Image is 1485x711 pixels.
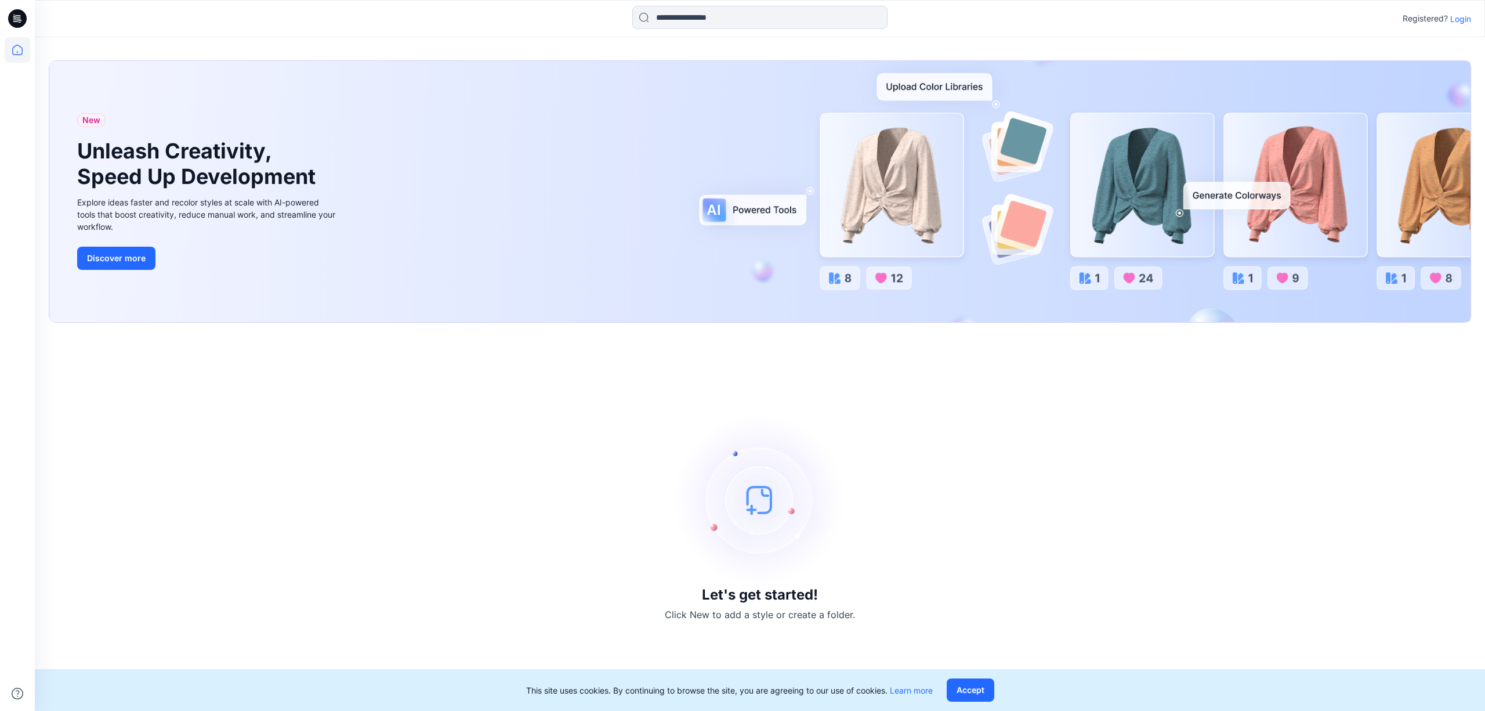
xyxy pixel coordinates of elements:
[665,608,855,622] p: Click New to add a style or create a folder.
[526,684,933,696] p: This site uses cookies. By continuing to browse the site, you are agreeing to our use of cookies.
[1403,12,1448,26] p: Registered?
[947,678,994,702] button: Accept
[1450,13,1471,25] p: Login
[890,685,933,695] a: Learn more
[77,139,321,189] h1: Unleash Creativity, Speed Up Development
[673,413,847,587] img: empty-state-image.svg
[77,196,338,233] div: Explore ideas faster and recolor styles at scale with AI-powered tools that boost creativity, red...
[77,247,338,270] a: Discover more
[702,587,818,603] h3: Let's get started!
[82,113,100,127] span: New
[77,247,155,270] button: Discover more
